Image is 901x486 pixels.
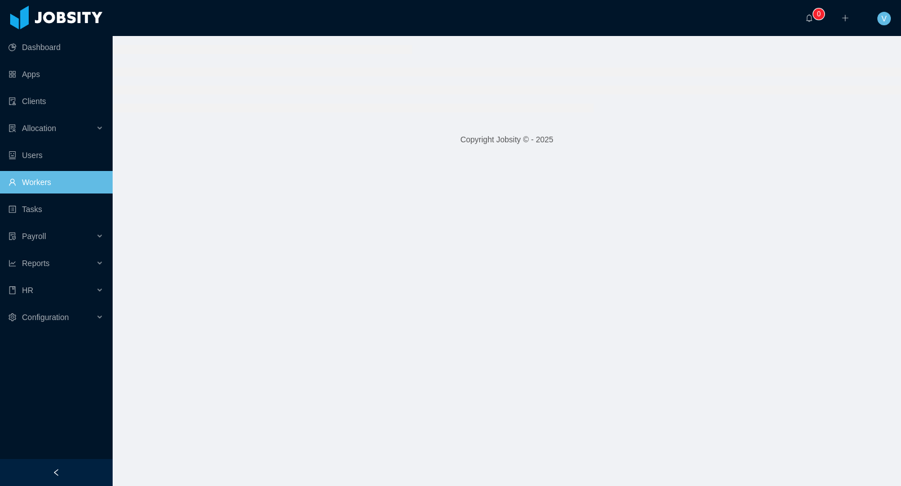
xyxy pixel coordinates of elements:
[8,259,16,267] i: icon: line-chart
[8,124,16,132] i: icon: solution
[881,12,886,25] span: V
[8,232,16,240] i: icon: file-protect
[113,120,901,159] footer: Copyright Jobsity © - 2025
[8,144,104,166] a: icon: robotUsers
[8,171,104,193] a: icon: userWorkers
[22,286,33,295] span: HR
[22,313,69,322] span: Configuration
[22,259,50,268] span: Reports
[8,63,104,85] a: icon: appstoreApps
[8,313,16,321] i: icon: setting
[813,8,824,20] sup: 0
[8,90,104,112] a: icon: auditClients
[841,14,849,22] i: icon: plus
[805,14,813,22] i: icon: bell
[22,232,46,241] span: Payroll
[22,124,56,133] span: Allocation
[8,286,16,294] i: icon: book
[8,198,104,220] a: icon: profileTasks
[8,36,104,58] a: icon: pie-chartDashboard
